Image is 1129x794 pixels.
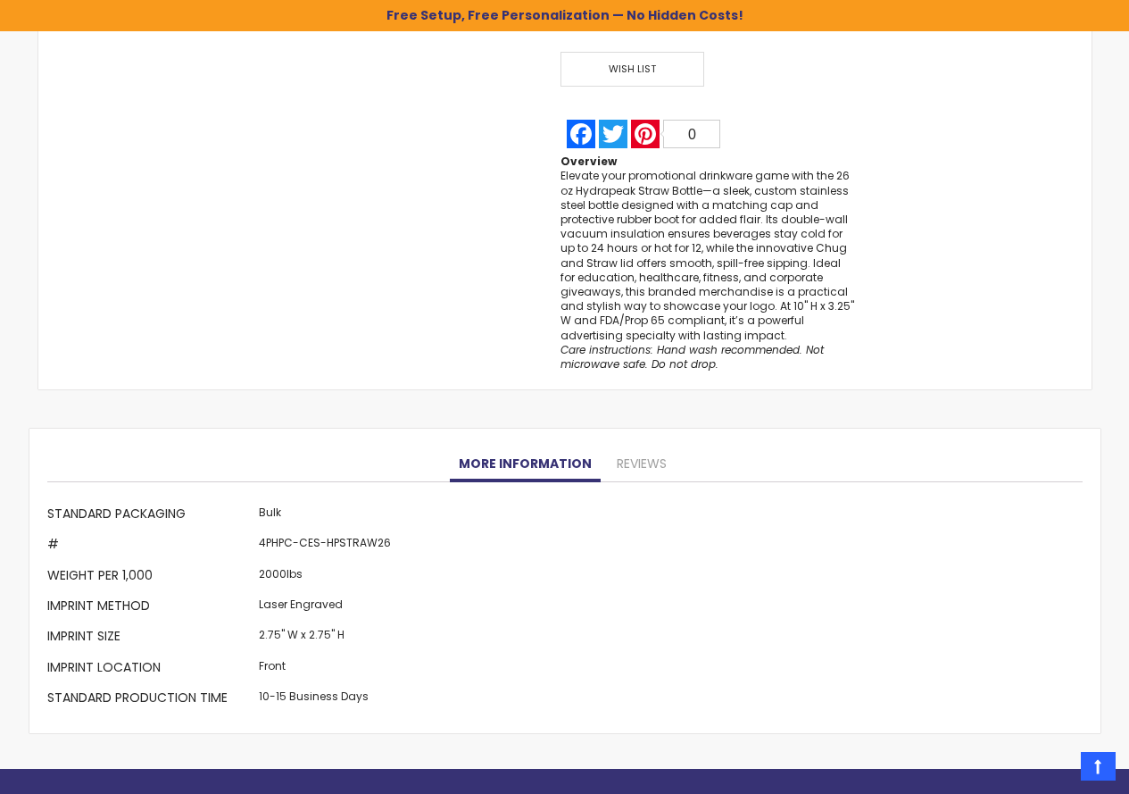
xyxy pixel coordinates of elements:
th: Standard Packaging [47,500,254,531]
span: Wish List [560,52,703,87]
a: Wish List [560,52,709,87]
a: Twitter [597,120,629,148]
a: Reviews [608,447,676,482]
strong: Overview [560,154,617,169]
td: 10-15 Business Days [254,685,395,715]
td: Front [254,654,395,684]
td: 2.75" W x 2.75" H [254,623,395,654]
td: 2000lbs [254,562,395,592]
th: Imprint Method [47,592,254,623]
td: Bulk [254,500,395,531]
th: Imprint Location [47,654,254,684]
td: Laser Engraved [254,592,395,623]
a: More Information [450,447,601,482]
a: Facebook [565,120,597,148]
th: # [47,531,254,562]
th: Weight per 1,000 [47,562,254,592]
div: Elevate your promotional drinkware game with the 26 oz Hydrapeak Straw Bottle—a sleek, custom sta... [560,169,857,372]
th: Standard Production Time [47,685,254,715]
th: Imprint Size [47,623,254,654]
a: Pinterest0 [629,120,722,148]
td: 4PHPC-CES-HPSTRAW26 [254,531,395,562]
span: 0 [688,127,696,142]
a: Top [1081,752,1116,781]
i: Care instructions: Hand wash recommended. Not microwave safe. Do not drop. [560,342,824,372]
